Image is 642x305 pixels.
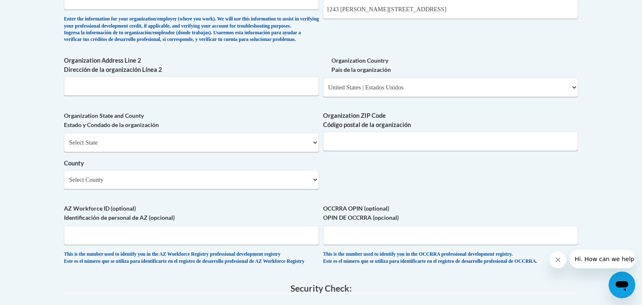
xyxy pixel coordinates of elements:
[323,56,578,74] label: Organization Country País de la organización
[570,250,635,268] iframe: Message from company
[609,272,635,298] iframe: Button to launch messaging window
[323,204,578,222] label: OCCRRA OPIN (optional) OPIN DE OCCRRA (opcional)
[323,132,578,151] input: Metadata input
[64,204,319,222] label: AZ Workforce ID (optional) Identificación de personal de AZ (opcional)
[323,111,578,130] label: Organization ZIP Code Código postal de la organización
[64,159,319,168] label: County
[5,6,68,13] span: Hi. How can we help?
[290,283,352,293] span: Security Check:
[64,16,319,43] div: Enter the information for your organization/employer (where you work). We will use this informati...
[323,251,578,265] div: This is the number used to identify you in the OCCRRA professional development registry. Este es ...
[64,76,319,96] input: Metadata input
[64,56,319,74] label: Organization Address Line 2 Dirección de la organización Línea 2
[550,252,566,268] iframe: Close message
[64,111,319,130] label: Organization State and County Estado y Condado de la organización
[64,251,319,265] div: This is the number used to identify you in the AZ Workforce Registry professional development reg...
